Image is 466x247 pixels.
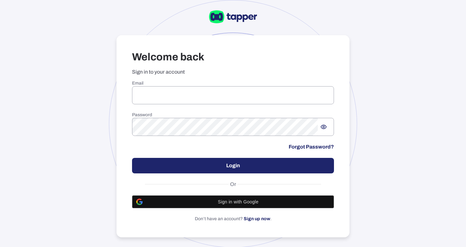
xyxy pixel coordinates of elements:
h6: Email [132,80,334,86]
span: Sign in with Google [147,199,330,204]
h6: Password [132,112,334,118]
span: Or [228,181,238,188]
button: Sign in with Google [132,195,334,208]
button: Login [132,158,334,173]
p: Don’t have an account? . [132,216,334,222]
button: Show password [318,121,329,133]
a: Sign up now [244,216,270,221]
a: Forgot Password? [289,144,334,150]
h3: Welcome back [132,51,334,64]
p: Sign in to your account [132,69,334,75]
